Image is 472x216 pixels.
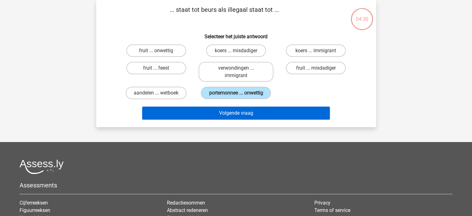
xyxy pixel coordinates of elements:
a: Cijferreeksen [20,200,48,206]
label: fruit ... misdadiger [286,62,346,74]
button: Volgende vraag [142,107,330,120]
label: portemonnee ... onwettig [201,87,271,99]
label: aandelen ... wetboek [126,87,187,99]
label: koers ... misdadiger [206,44,266,57]
label: verwondingen ... immigrant [199,62,273,82]
h6: Selecteer het juiste antwoord [106,29,366,39]
a: Abstract redeneren [167,207,208,213]
h5: Assessments [20,182,452,189]
a: Figuurreeksen [20,207,50,213]
p: ... staat tot beurs als illegaal staat tot ... [106,5,343,24]
a: Terms of service [314,207,350,213]
label: fruit ... feest [126,62,186,74]
label: koers ... immigrant [286,44,346,57]
label: fruit ... onwettig [126,44,186,57]
a: Privacy [314,200,330,206]
img: Assessly logo [20,159,64,174]
div: 04:30 [350,7,374,23]
a: Redactiesommen [167,200,205,206]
